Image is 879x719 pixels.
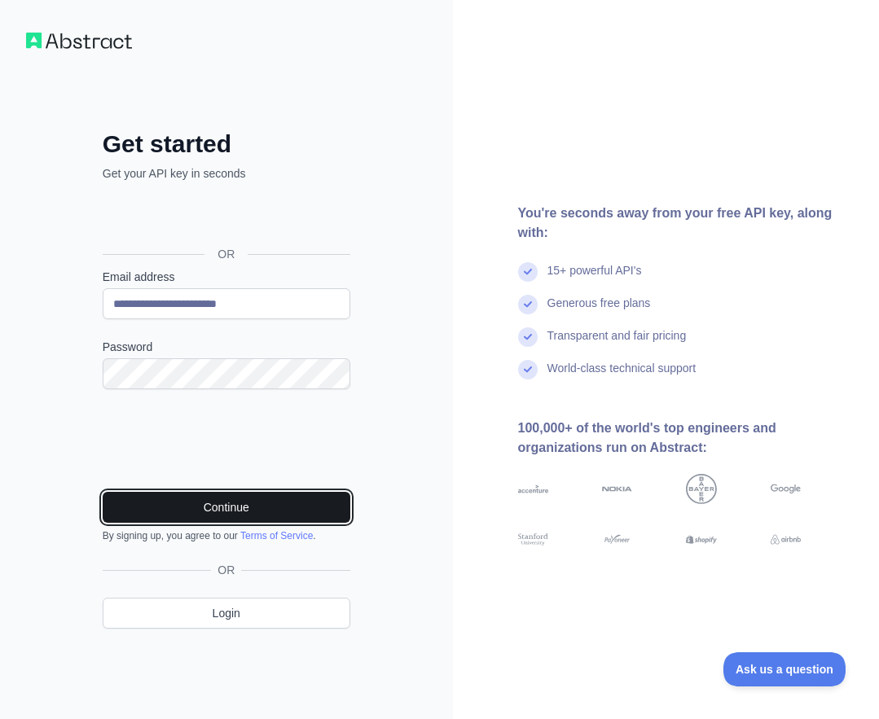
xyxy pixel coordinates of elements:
img: nokia [602,474,632,504]
p: Get your API key in seconds [103,165,350,182]
img: shopify [686,532,716,547]
label: Password [103,339,350,355]
img: airbnb [771,532,801,547]
a: Login [103,598,350,629]
img: check mark [518,327,538,347]
div: World-class technical support [547,360,697,392]
a: Terms of Service [240,530,313,541]
img: Workflow [26,33,132,49]
div: You're seconds away from your free API key, along with: [518,204,854,243]
h2: Get started [103,129,350,159]
label: Email address [103,269,350,285]
span: OR [211,562,241,578]
img: check mark [518,262,538,282]
div: Transparent and fair pricing [547,327,687,360]
iframe: Sign in with Google Button [94,199,355,235]
iframe: reCAPTCHA [103,409,350,472]
div: 100,000+ of the world's top engineers and organizations run on Abstract: [518,419,854,458]
iframe: Toggle Customer Support [723,652,846,686]
button: Continue [103,492,350,523]
img: bayer [686,474,716,504]
img: stanford university [518,532,548,547]
img: check mark [518,360,538,379]
div: By signing up, you agree to our . [103,529,350,542]
div: Generous free plans [547,295,651,327]
img: payoneer [602,532,632,547]
img: check mark [518,295,538,314]
span: OR [204,246,248,262]
img: google [771,474,801,504]
div: 15+ powerful API's [547,262,642,295]
img: accenture [518,474,548,504]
